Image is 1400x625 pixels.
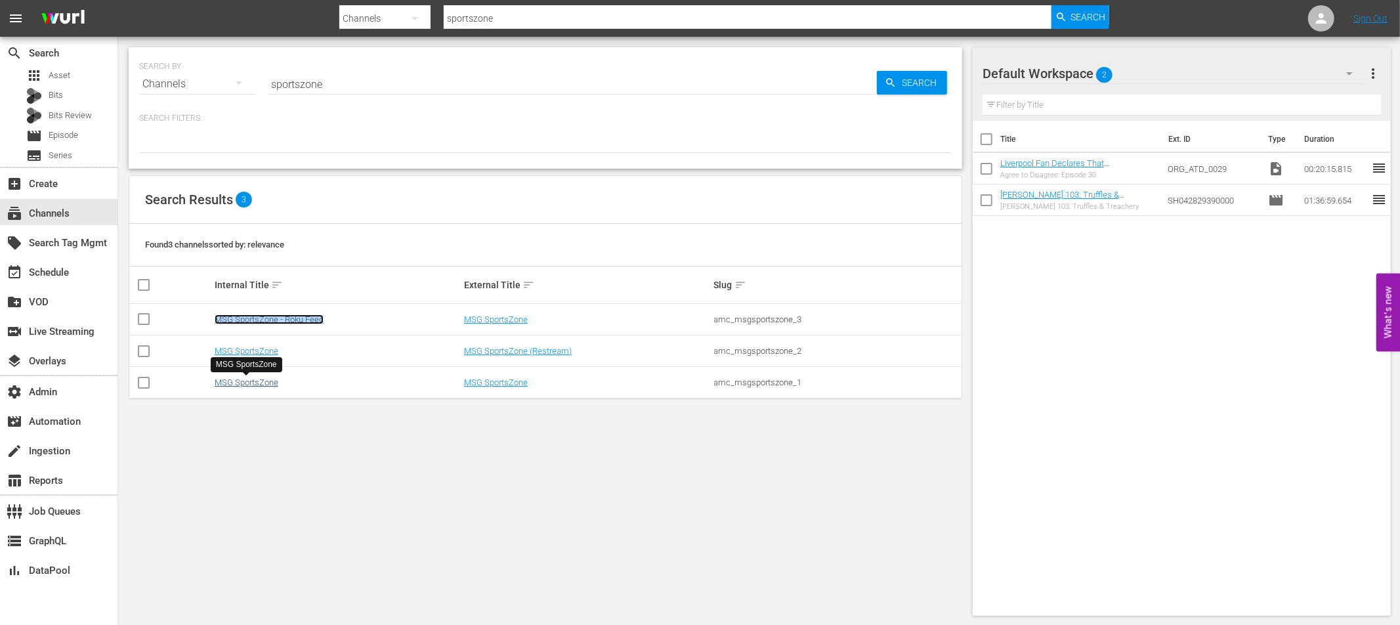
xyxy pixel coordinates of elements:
[1096,61,1113,89] span: 2
[1376,274,1400,352] button: Open Feedback Widget
[215,377,278,387] a: MSG SportsZone
[7,443,22,459] span: Ingestion
[215,346,278,356] a: MSG SportsZone
[1000,171,1157,179] div: Agree to Disagree: Episode 30
[7,265,22,280] span: Schedule
[7,533,22,549] span: GraphQL
[7,324,22,339] span: Live Streaming
[215,277,460,293] div: Internal Title
[26,128,42,144] span: Episode
[216,359,277,370] div: MSG SportsZone
[1371,192,1387,207] span: reorder
[1000,158,1128,188] a: Liverpool Fan Declares That [PERSON_NAME] Was Better Than Scholes
[464,346,572,356] a: MSG SportsZone (Restream)
[1071,5,1106,29] span: Search
[49,109,92,122] span: Bits Review
[7,176,22,192] span: Create
[26,88,42,104] div: Bits
[7,473,22,488] span: Reports
[734,279,746,291] span: sort
[1268,161,1284,177] span: Video
[139,66,255,102] div: Channels
[32,3,95,34] img: ans4CAIJ8jUAAAAAAAAAAAAAAAAAAAAAAAAgQb4GAAAAAAAAAAAAAAAAAAAAAAAAJMjXAAAAAAAAAAAAAAAAAAAAAAAAgAT5G...
[714,277,960,293] div: Slug
[236,192,252,207] span: 3
[7,205,22,221] span: Channels
[1000,121,1160,158] th: Title
[7,563,22,578] span: DataPool
[1365,66,1381,81] span: more_vert
[983,55,1365,92] div: Default Workspace
[1299,184,1371,216] td: 01:36:59.654
[1268,192,1284,208] span: Episode
[215,314,324,324] a: MSG SportsZone - Roku Feed
[1000,202,1157,211] div: [PERSON_NAME] 103: Truffles & Treachery
[1160,121,1260,158] th: Ext. ID
[1162,153,1263,184] td: ORG_ATD_0029
[8,11,24,26] span: menu
[464,314,528,324] a: MSG SportsZone
[1260,121,1296,158] th: Type
[145,240,284,249] span: Found 3 channels sorted by: relevance
[145,192,233,207] span: Search Results
[714,346,960,356] div: amc_msgsportszone_2
[49,89,63,102] span: Bits
[464,277,710,293] div: External Title
[7,235,22,251] span: Search Tag Mgmt
[26,108,42,123] div: Bits Review
[714,377,960,387] div: amc_msgsportszone_1
[139,113,952,124] p: Search Filters:
[1162,184,1263,216] td: SH042829390000
[49,129,78,142] span: Episode
[1299,153,1371,184] td: 00:20:15.815
[7,353,22,369] span: Overlays
[522,279,534,291] span: sort
[7,294,22,310] span: VOD
[7,45,22,61] span: Search
[26,148,42,163] span: Series
[464,377,528,387] a: MSG SportsZone
[1365,58,1381,89] button: more_vert
[49,69,70,82] span: Asset
[1371,160,1387,176] span: reorder
[7,504,22,519] span: Job Queues
[877,71,947,95] button: Search
[897,71,947,95] span: Search
[1353,13,1388,24] a: Sign Out
[49,149,72,162] span: Series
[26,68,42,83] span: Asset
[7,414,22,429] span: Automation
[7,384,22,400] span: Admin
[271,279,283,291] span: sort
[1051,5,1109,29] button: Search
[1000,190,1124,209] a: [PERSON_NAME] 103: Truffles & Treachery
[714,314,960,324] div: amc_msgsportszone_3
[1296,121,1375,158] th: Duration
